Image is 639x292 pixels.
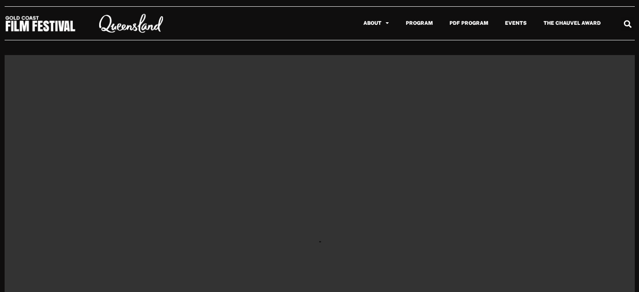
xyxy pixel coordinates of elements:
nav: Menu [183,13,609,33]
a: PDF Program [441,13,497,33]
a: Events [497,13,535,33]
a: About [355,13,397,33]
div: Search [621,17,634,31]
a: The Chauvel Award [535,13,609,33]
a: Program [397,13,441,33]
